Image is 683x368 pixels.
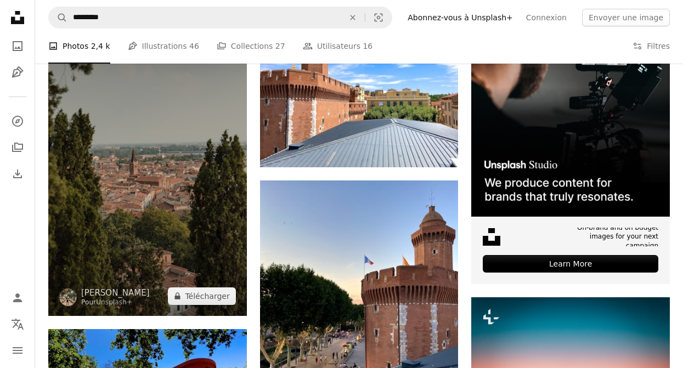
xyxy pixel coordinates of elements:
[483,228,500,246] img: file-1631678316303-ed18b8b5cb9cimage
[303,29,373,64] a: Utilisateurs 16
[7,313,29,335] button: Langue
[96,298,132,306] a: Unsplash+
[633,29,670,64] button: Filtres
[363,40,372,52] span: 16
[562,223,658,251] span: On-brand and on budget images for your next campaign
[471,358,670,368] a: Le soleil se couche sur les arbres au loin
[189,40,199,52] span: 46
[7,287,29,309] a: Connexion / S’inscrire
[81,287,150,298] a: [PERSON_NAME]
[582,9,670,26] button: Envoyer une image
[7,61,29,83] a: Illustrations
[483,255,658,273] div: Learn More
[48,162,247,172] a: Une vue d’une ville de loin
[81,298,150,307] div: Pour
[7,35,29,57] a: Photos
[7,339,29,361] button: Menu
[7,137,29,158] a: Collections
[7,110,29,132] a: Explorer
[168,287,235,305] button: Télécharger
[401,9,520,26] a: Abonnez-vous à Unsplash+
[365,7,392,28] button: Recherche de visuels
[128,29,199,64] a: Illustrations 46
[59,288,77,306] img: Accéder au profil de Joe Eitzen
[260,18,459,167] img: Une vue d’une ville depuis un toit
[471,18,670,217] img: file-1715652217532-464736461acbimage
[275,40,285,52] span: 27
[7,7,29,31] a: Accueil — Unsplash
[48,18,247,315] img: Une vue d’une ville de loin
[520,9,573,26] a: Connexion
[260,307,459,317] a: Un grand bâtiment en brique avec un toit bleu
[341,7,365,28] button: Effacer
[49,7,67,28] button: Rechercher sur Unsplash
[7,163,29,185] a: Historique de téléchargement
[471,18,670,284] a: On-brand and on budget images for your next campaignLearn More
[217,29,285,64] a: Collections 27
[48,7,392,29] form: Rechercher des visuels sur tout le site
[260,87,459,97] a: Une vue d’une ville depuis un toit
